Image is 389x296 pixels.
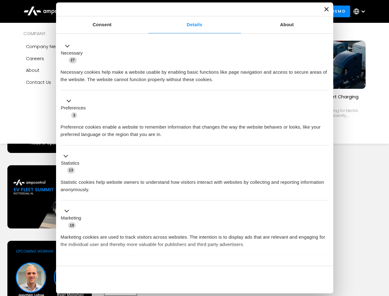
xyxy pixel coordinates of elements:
a: Company news [23,41,100,52]
div: Company news [26,43,62,50]
a: Contact Us [23,76,100,88]
button: Okay [240,271,328,289]
label: Statistics [61,160,79,167]
label: Preferences [61,105,86,112]
div: Necessary cookies help make a website usable by enabling basic functions like page navigation and... [61,64,329,83]
span: 2 [102,263,107,269]
div: COMPANY [23,30,100,37]
button: Statistics (13) [61,152,83,174]
a: Careers [23,53,100,64]
button: Preferences (3) [61,97,90,119]
a: About [241,16,333,33]
button: Unclassified (2) [61,262,111,270]
a: About [23,64,100,76]
div: Marketing cookies are used to track visitors across websites. The intention is to display ads tha... [61,229,329,248]
div: Statistic cookies help website owners to understand how visitors interact with websites by collec... [61,174,329,193]
div: Preference cookies enable a website to remember information that changes the way the website beha... [61,119,329,138]
a: Consent [56,16,148,33]
button: Close banner [324,7,329,11]
span: 27 [69,57,77,63]
span: 3 [71,112,77,118]
span: 10 [68,222,76,228]
button: Necessary (27) [61,42,87,64]
span: 13 [67,167,75,173]
div: Contact Us [26,79,51,86]
button: Marketing (10) [61,208,85,229]
label: Marketing [61,215,81,222]
a: Details [148,16,241,33]
label: Necessary [61,50,83,57]
div: Careers [26,55,44,62]
div: About [26,67,39,74]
